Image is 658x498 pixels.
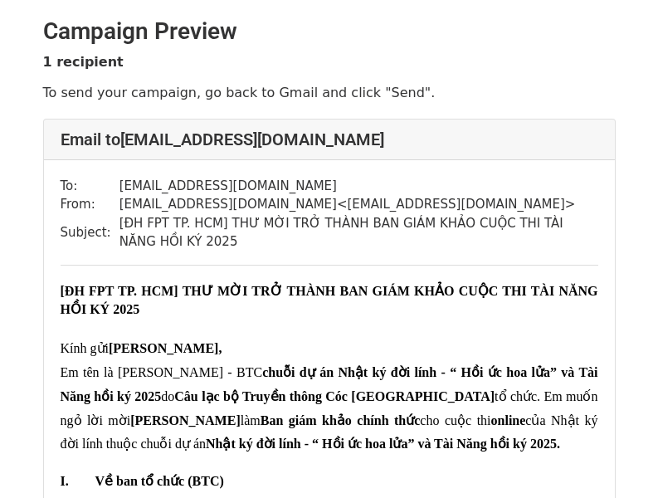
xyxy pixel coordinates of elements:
h4: Email to [EMAIL_ADDRESS][DOMAIN_NAME] [61,129,598,149]
span: Ban giám khảo chính thức [261,413,421,427]
span: I. Về ban tổ chức (BTC) [61,474,224,488]
span: [ĐH FPT TP. HCM] THƯ MỜI TRỞ THÀNH BAN GIÁM KHẢO CUỘC THI TÀI NĂNG HỒI KÝ 2025 [61,284,602,316]
td: [EMAIL_ADDRESS][DOMAIN_NAME] [119,177,598,196]
td: [ĐH FPT TP. HCM] THƯ MỜI TRỞ THÀNH BAN GIÁM KHẢO CUỘC THI TÀI NĂNG HỒI KÝ 2025 [119,214,598,251]
h2: Campaign Preview [43,17,616,46]
span: [PERSON_NAME] [130,413,240,427]
span: làm [241,413,261,427]
span: [PERSON_NAME], [109,341,222,355]
td: From: [61,195,119,214]
span: online [491,413,526,427]
span: Nhật ký đời lính - “ Hồi ức hoa lửa” và Tài Năng hồi ký 2025. [206,437,560,451]
p: To send your campaign, go back to Gmail and click "Send". [43,84,616,101]
td: [EMAIL_ADDRESS][DOMAIN_NAME] < [EMAIL_ADDRESS][DOMAIN_NAME] > [119,195,598,214]
span: Kính gửi [61,341,109,355]
span: tổ chức. Em muốn ngỏ lời mời [61,389,602,427]
td: Subject: [61,214,119,251]
td: To: [61,177,119,196]
span: cho cuộc thi [420,413,490,427]
span: Em tên là [PERSON_NAME] - BTC [61,365,263,379]
span: do [161,389,174,403]
span: Câu lạc bộ Truyền thông Cóc [GEOGRAPHIC_DATA] [174,389,495,403]
span: chuỗi dự án Nhật ký đời lính - “ Hồi ức hoa lửa” và Tài Năng hồi ký 2025 [61,365,602,403]
strong: 1 recipient [43,54,124,70]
